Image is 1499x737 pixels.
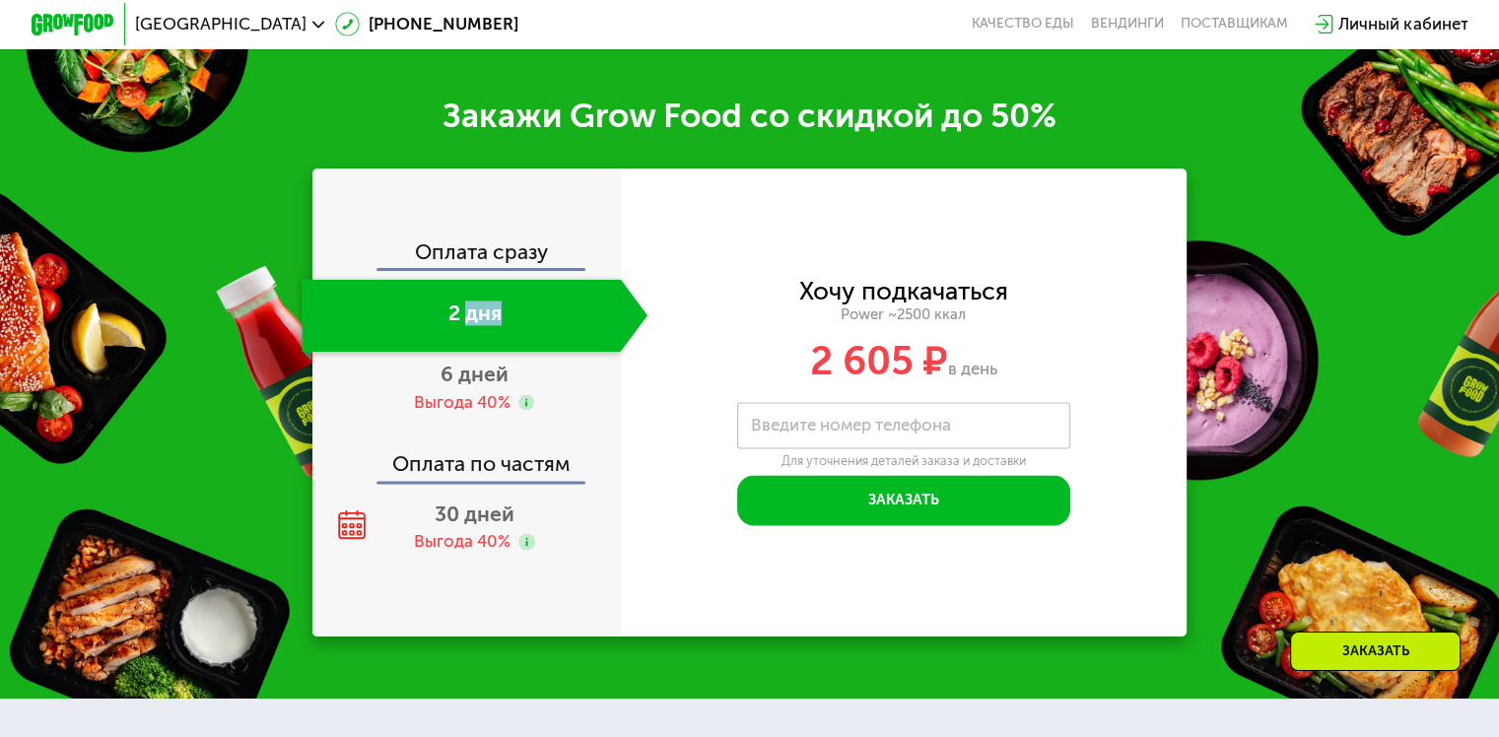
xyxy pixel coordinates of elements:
span: 30 дней [435,502,514,526]
div: Выгода 40% [414,530,511,553]
div: Личный кабинет [1338,12,1467,36]
div: Для уточнения деталей заказа и доставки [737,453,1070,469]
a: [PHONE_NUMBER] [335,12,518,36]
button: Заказать [737,475,1070,525]
label: Введите номер телефона [751,420,951,432]
span: в день [948,359,997,378]
div: Заказать [1290,632,1461,671]
div: Выгода 40% [414,391,511,414]
span: 2 605 ₽ [810,337,948,384]
div: Оплата сразу [314,241,621,268]
a: Вендинги [1091,16,1164,33]
div: Хочу подкачаться [799,280,1008,302]
a: Качество еды [972,16,1074,33]
div: Оплата по частям [314,433,621,481]
div: поставщикам [1181,16,1288,33]
span: 6 дней [441,362,509,386]
span: [GEOGRAPHIC_DATA] [135,16,307,33]
div: Power ~2500 ккал [621,305,1188,324]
